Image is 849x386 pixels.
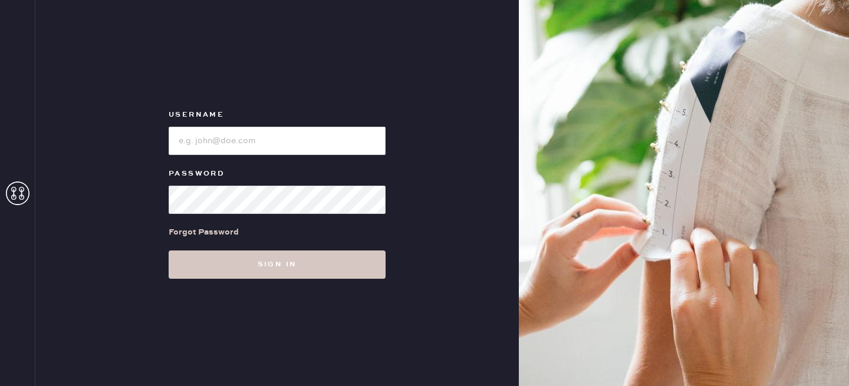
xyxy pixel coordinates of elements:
label: Username [169,108,386,122]
button: Sign in [169,250,386,279]
input: e.g. john@doe.com [169,127,386,155]
div: Forgot Password [169,226,239,239]
a: Forgot Password [169,214,239,250]
label: Password [169,167,386,181]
